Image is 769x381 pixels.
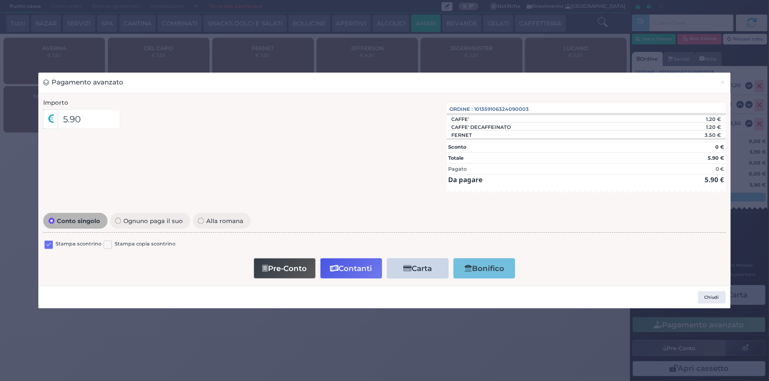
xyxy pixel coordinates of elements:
span: × [720,77,726,87]
label: Importo [43,98,68,107]
strong: 0 € [715,144,724,150]
strong: 5.90 € [708,155,724,161]
div: 0 € [716,165,724,173]
button: Bonifico [453,258,515,278]
h3: Pagamento avanzato [43,77,123,88]
button: Contanti [320,258,382,278]
label: Stampa copia scontrino [115,240,175,249]
div: CAFFE' [447,116,474,122]
div: 1.20 € [656,124,725,130]
strong: Totale [448,155,464,161]
div: CAFFE' DECAFFEINATO [447,124,516,130]
div: 3.50 € [656,132,725,138]
div: 1.20 € [656,116,725,122]
button: Chiudi [715,73,730,92]
span: 101359106324090003 [475,106,529,113]
input: Es. 30.99 [58,110,121,129]
button: Carta [387,258,449,278]
span: Ognuno paga il suo [121,218,186,224]
div: FERNET [447,132,477,138]
button: Pre-Conto [254,258,316,278]
strong: Sconto [448,144,466,150]
span: Ordine : [450,106,473,113]
strong: 5.90 € [705,175,724,184]
strong: Da pagare [448,175,483,184]
span: Alla romana [204,218,246,224]
div: Pagato [448,165,467,173]
span: Conto singolo [55,218,103,224]
label: Stampa scontrino [56,240,101,249]
button: Chiudi [698,291,726,304]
